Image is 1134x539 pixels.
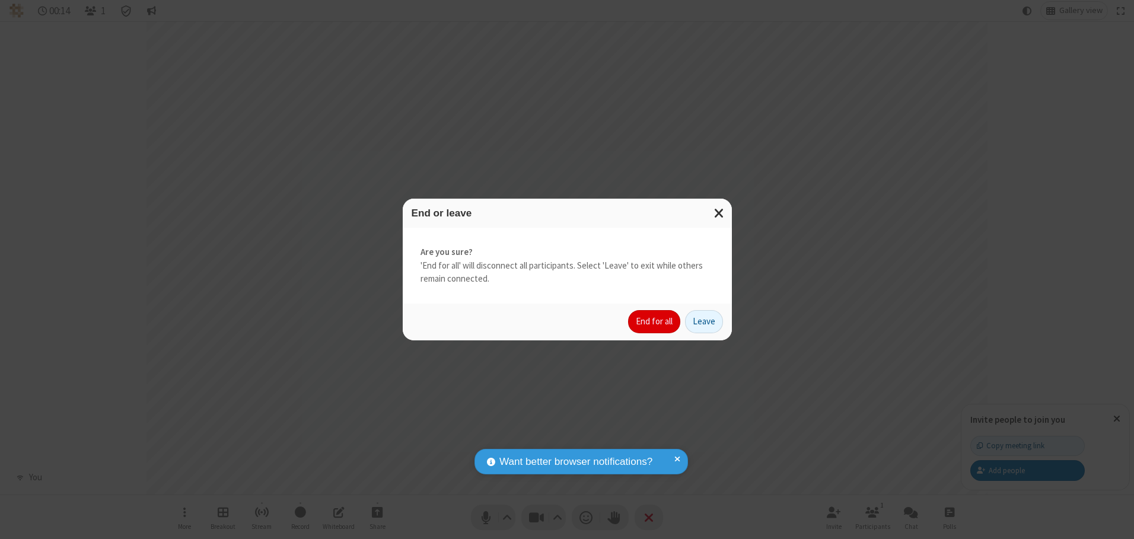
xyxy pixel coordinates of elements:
strong: Are you sure? [421,245,714,259]
h3: End or leave [412,208,723,219]
div: 'End for all' will disconnect all participants. Select 'Leave' to exit while others remain connec... [403,228,732,304]
button: Close modal [707,199,732,228]
button: End for all [628,310,680,334]
span: Want better browser notifications? [499,454,652,470]
button: Leave [685,310,723,334]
